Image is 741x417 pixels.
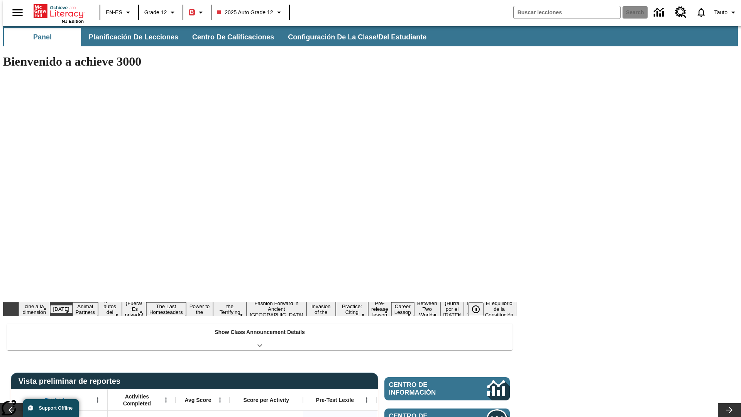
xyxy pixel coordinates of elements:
[440,299,464,319] button: Slide 15 ¡Hurra por el Día de la Constitución!
[34,3,84,24] div: Portada
[247,299,306,319] button: Slide 9 Fashion Forward in Ancient Rome
[50,305,73,313] button: Slide 2 Día del Trabajo
[214,5,286,19] button: Class: 2025 Auto Grade 12, Selecciona una clase
[215,328,305,336] p: Show Class Announcement Details
[92,394,103,406] button: Abrir menú
[19,297,50,322] button: Slide 1 Llevar el cine a la dimensión X
[83,28,184,46] button: Planificación de lecciones
[464,299,482,319] button: Slide 16 Point of View
[282,28,433,46] button: Configuración de la clase/del estudiante
[3,26,738,46] div: Subbarra de navegación
[414,299,440,319] button: Slide 14 Between Two Worlds
[4,28,81,46] button: Panel
[306,297,336,322] button: Slide 10 The Invasion of the Free CD
[73,302,98,316] button: Slide 3 Animal Partners
[384,377,510,400] a: Centro de información
[122,299,146,319] button: Slide 5 ¡Fuera! ¡Es privado!
[34,3,84,19] a: Portada
[691,2,711,22] a: Notificaciones
[711,5,741,19] button: Perfil/Configuración
[141,5,180,19] button: Grado: Grade 12, Elige un grado
[368,299,391,319] button: Slide 12 Pre-release lesson
[112,393,162,407] span: Activities Completed
[19,377,124,386] span: Vista preliminar de reportes
[146,302,186,316] button: Slide 6 The Last Homesteaders
[214,394,226,406] button: Abrir menú
[6,1,29,24] button: Abrir el menú lateral
[184,397,211,403] span: Avg Score
[649,2,670,23] a: Centro de información
[468,302,484,316] button: Pausar
[3,54,516,69] h1: Bienvenido a achieve 3000
[316,397,354,403] span: Pre-Test Lexile
[144,8,167,17] span: Grade 12
[389,381,461,397] span: Centro de información
[44,397,64,403] span: Student
[190,7,194,17] span: B
[361,394,372,406] button: Abrir menú
[217,8,273,17] span: 2025 Auto Grade 12
[244,397,289,403] span: Score per Activity
[714,8,727,17] span: Tauto
[213,297,247,322] button: Slide 8 Attack of the Terrifying Tomatoes
[98,297,122,322] button: Slide 4 ¿Los autos del futuro?
[718,403,741,417] button: Carrusel de lecciones, seguir
[186,28,280,46] button: Centro de calificaciones
[103,5,136,19] button: Language: EN-ES, Selecciona un idioma
[62,19,84,24] span: NJ Edition
[482,299,516,319] button: Slide 17 El equilibrio de la Constitución
[160,394,172,406] button: Abrir menú
[23,399,79,417] button: Support Offline
[514,6,620,19] input: search field
[670,2,691,23] a: Centro de recursos, Se abrirá en una pestaña nueva.
[7,324,513,350] div: Show Class Announcement Details
[468,302,491,316] div: Pausar
[39,405,73,411] span: Support Offline
[336,297,368,322] button: Slide 11 Mixed Practice: Citing Evidence
[3,28,433,46] div: Subbarra de navegación
[186,297,213,322] button: Slide 7 Solar Power to the People
[391,302,414,316] button: Slide 13 Career Lesson
[106,8,122,17] span: EN-ES
[186,5,208,19] button: Boost El color de la clase es rojo. Cambiar el color de la clase.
